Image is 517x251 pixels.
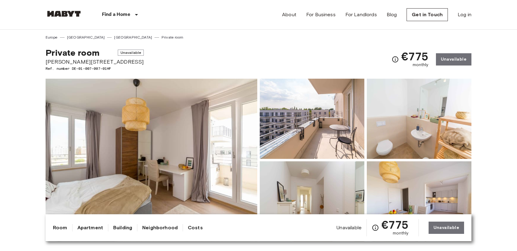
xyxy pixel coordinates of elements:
[392,56,399,63] svg: Check cost overview for full price breakdown. Please note that discounts apply to new joiners onl...
[114,35,152,40] a: [GEOGRAPHIC_DATA]
[372,224,379,231] svg: Check cost overview for full price breakdown. Please note that discounts apply to new joiners onl...
[387,11,397,18] a: Blog
[345,11,377,18] a: For Landlords
[53,224,67,231] a: Room
[458,11,471,18] a: Log in
[162,35,183,40] a: Private room
[337,224,362,231] span: Unavailable
[367,79,471,159] img: Picture of unit DE-01-007-007-01HF
[46,35,58,40] a: Europe
[407,8,448,21] a: Get in Touch
[46,47,99,58] span: Private room
[413,62,429,68] span: monthly
[77,224,103,231] a: Apartment
[282,11,296,18] a: About
[188,224,203,231] a: Costs
[260,79,364,159] img: Picture of unit DE-01-007-007-01HF
[306,11,336,18] a: For Business
[46,79,257,242] img: Marketing picture of unit DE-01-007-007-01HF
[46,58,144,66] span: [PERSON_NAME][STREET_ADDRESS]
[102,11,130,18] p: Find a Home
[401,51,429,62] span: €775
[142,224,178,231] a: Neighborhood
[381,219,409,230] span: €775
[118,50,144,56] span: Unavailable
[113,224,132,231] a: Building
[393,230,409,236] span: monthly
[46,66,144,71] span: Ref. number DE-01-007-007-01HF
[367,161,471,242] img: Picture of unit DE-01-007-007-01HF
[46,11,82,17] img: Habyt
[67,35,105,40] a: [GEOGRAPHIC_DATA]
[260,161,364,242] img: Picture of unit DE-01-007-007-01HF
